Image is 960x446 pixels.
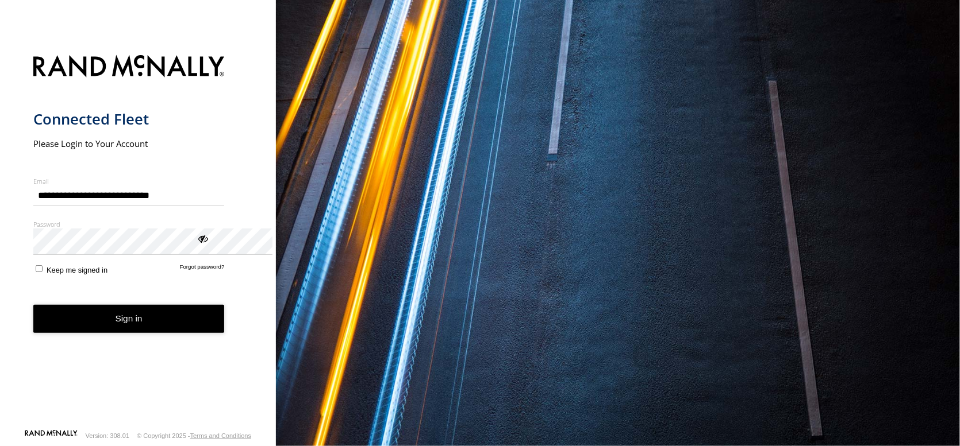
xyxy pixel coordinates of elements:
button: Sign in [33,305,225,333]
span: Keep me signed in [47,265,107,274]
input: Keep me signed in [36,265,43,273]
img: Rand McNally [33,53,225,82]
form: main [33,48,243,429]
h1: Connected Fleet [33,110,225,129]
div: Version: 308.01 [86,432,129,439]
a: Forgot password? [180,263,225,274]
a: Visit our Website [25,430,78,441]
label: Password [33,220,225,228]
h2: Please Login to Your Account [33,138,225,149]
div: © Copyright 2025 - [137,432,251,439]
a: Terms and Conditions [190,432,251,439]
div: ViewPassword [197,232,208,244]
label: Email [33,177,225,185]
